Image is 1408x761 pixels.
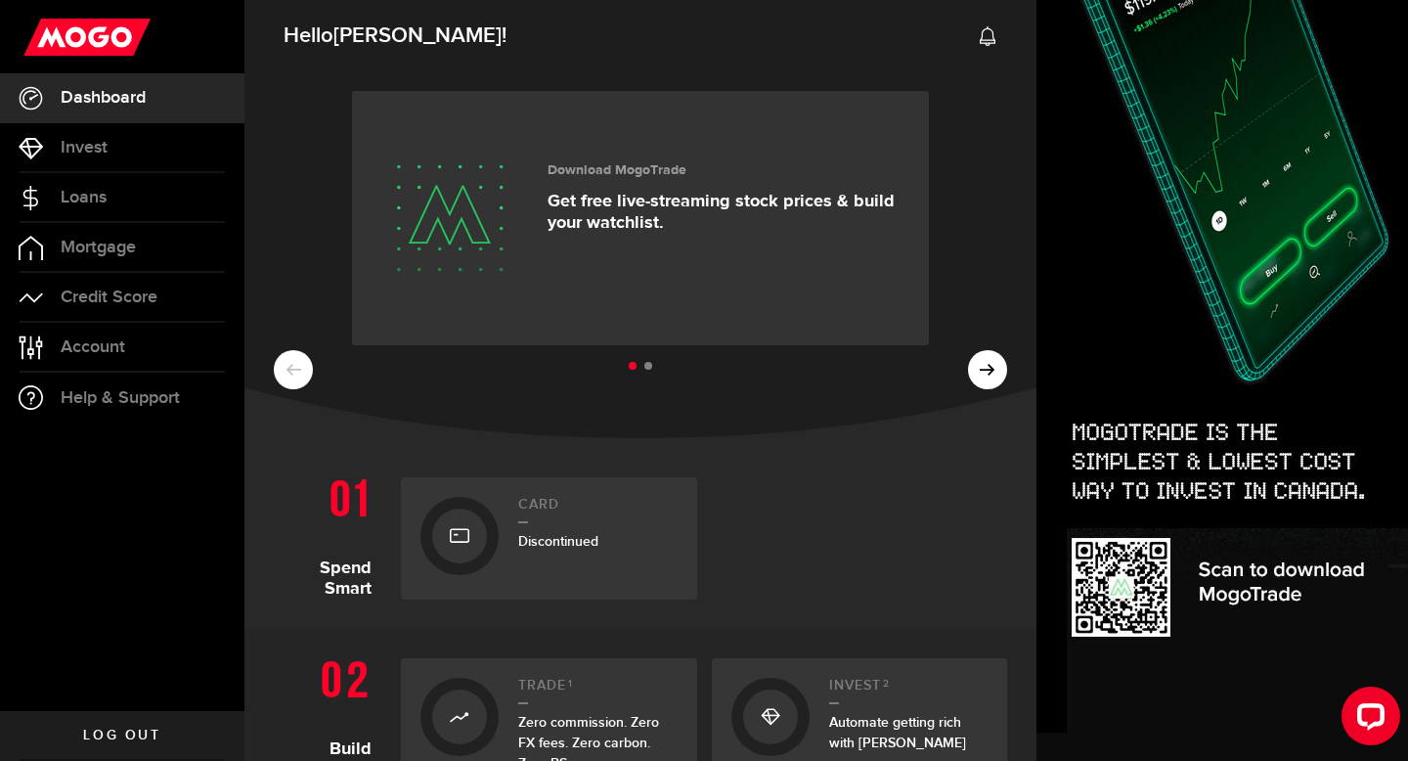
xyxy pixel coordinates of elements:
[518,678,678,704] h2: Trade
[333,22,502,49] span: [PERSON_NAME]
[61,189,107,206] span: Loans
[284,16,506,57] span: Hello !
[83,729,160,742] span: Log out
[352,91,929,345] a: Download MogoTrade Get free live-streaming stock prices & build your watchlist.
[61,139,108,157] span: Invest
[274,468,386,600] h1: Spend Smart
[61,389,180,407] span: Help & Support
[61,289,157,306] span: Credit Score
[401,477,697,600] a: CardDiscontinued
[518,497,678,523] h2: Card
[829,714,966,751] span: Automate getting rich with [PERSON_NAME]
[61,89,146,107] span: Dashboard
[61,338,125,356] span: Account
[548,162,900,179] h3: Download MogoTrade
[548,191,900,234] p: Get free live-streaming stock prices & build your watchlist.
[61,239,136,256] span: Mortgage
[518,533,598,550] span: Discontinued
[568,678,573,690] sup: 1
[829,678,989,704] h2: Invest
[883,678,890,690] sup: 2
[1326,679,1408,761] iframe: LiveChat chat widget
